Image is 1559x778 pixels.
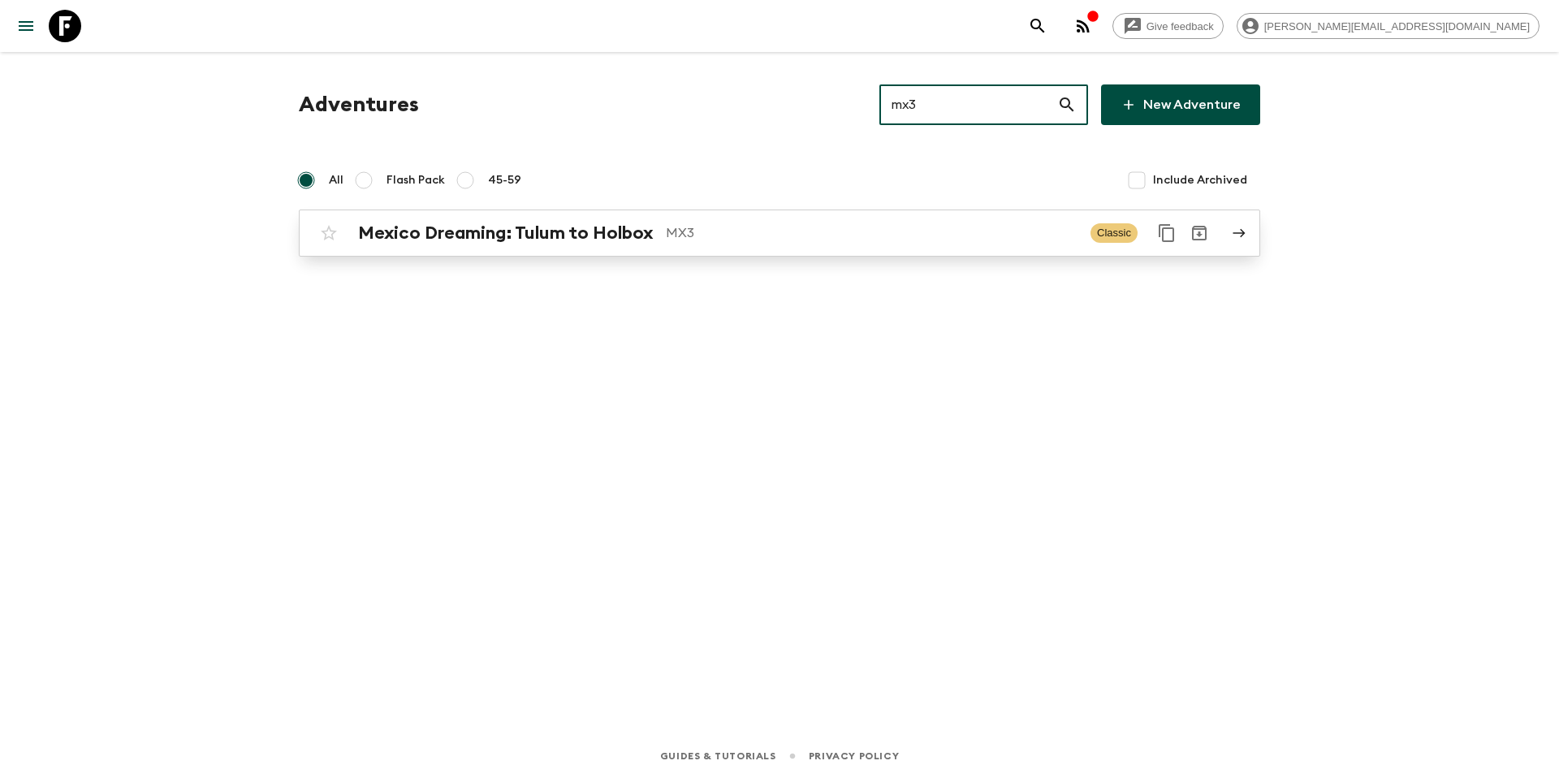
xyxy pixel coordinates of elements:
button: Duplicate for 45-59 [1151,217,1183,249]
input: e.g. AR1, Argentina [879,82,1057,128]
span: Flash Pack [387,172,445,188]
h1: Adventures [299,89,419,121]
button: Archive [1183,217,1216,249]
p: MX3 [666,223,1077,243]
div: [PERSON_NAME][EMAIL_ADDRESS][DOMAIN_NAME] [1237,13,1540,39]
span: Include Archived [1153,172,1247,188]
span: 45-59 [488,172,521,188]
button: search adventures [1021,10,1054,42]
a: Guides & Tutorials [660,747,776,765]
span: [PERSON_NAME][EMAIL_ADDRESS][DOMAIN_NAME] [1255,20,1539,32]
button: menu [10,10,42,42]
a: Privacy Policy [809,747,899,765]
a: New Adventure [1101,84,1260,125]
span: Classic [1090,223,1138,243]
span: All [329,172,343,188]
h2: Mexico Dreaming: Tulum to Holbox [358,223,653,244]
a: Mexico Dreaming: Tulum to HolboxMX3ClassicDuplicate for 45-59Archive [299,210,1260,257]
span: Give feedback [1138,20,1223,32]
a: Give feedback [1112,13,1224,39]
